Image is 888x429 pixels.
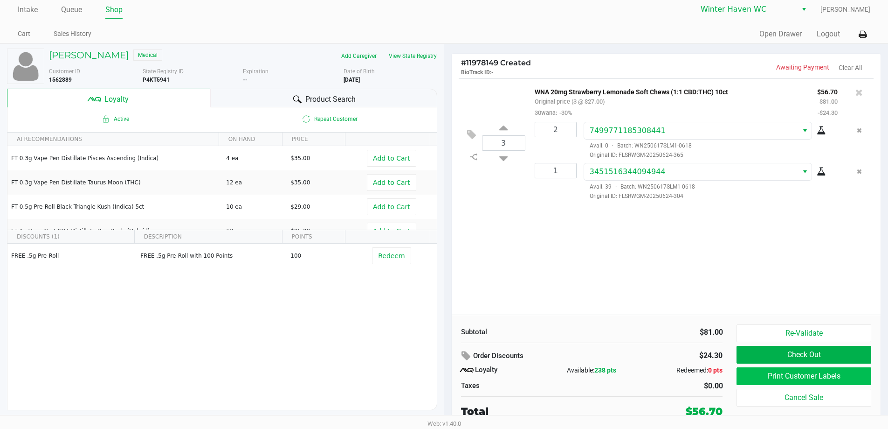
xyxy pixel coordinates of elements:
button: Logout [817,28,840,40]
span: 238 pts [594,366,616,374]
small: 30wana: [535,109,572,116]
td: FT 0.5g Pre-Roll Black Triangle Kush (Indica) 5ct [7,195,222,219]
div: Order Discounts [461,348,631,365]
span: -30% [557,109,572,116]
span: Product Search [305,94,356,105]
button: Cancel Sale [737,389,871,407]
span: Add to Cart [373,227,410,235]
small: Original price (3 @ $27.00) [535,98,605,105]
td: 10 ea [222,195,286,219]
span: State Registry ID [143,68,184,75]
span: 3451516344094944 [590,167,666,176]
span: Customer ID [49,68,80,75]
span: 11978149 Created [461,58,531,67]
div: Loyalty [461,365,548,376]
span: Web: v1.40.0 [427,420,461,427]
span: Add to Cart [373,155,410,162]
div: $24.30 [645,348,723,364]
p: $56.70 [817,86,838,96]
a: Shop [105,3,123,16]
th: DISCOUNTS (1) [7,230,134,244]
a: Intake [18,3,38,16]
td: 12 ea [222,170,286,195]
div: Total [461,404,626,419]
span: Avail: 39 Batch: WN250617SLM1-0618 [584,183,695,190]
div: Subtotal [461,327,585,338]
button: Open Drawer [759,28,802,40]
button: Add Caregiver [335,49,383,63]
span: # [461,58,466,67]
div: $81.00 [599,327,723,338]
span: - [491,69,494,76]
button: Clear All [839,63,862,73]
button: Add to Cart [367,223,416,239]
span: Avail: 0 Batch: WN250617SLM1-0618 [584,142,692,149]
span: 0 pts [708,366,723,374]
span: Original ID: FLSRWGM-20250624-304 [584,192,838,200]
inline-svg: Is repeat customer [301,113,312,125]
button: Print Customer Labels [737,367,871,385]
span: Expiration [243,68,268,75]
div: $56.70 [686,404,723,419]
b: 1562889 [49,77,72,83]
button: Remove the package from the orderLine [853,163,866,180]
button: Add to Cart [367,198,416,215]
span: Loyalty [104,94,129,105]
div: Redeemed: [635,366,723,375]
span: Original ID: FLSRWGM-20250624-365 [584,151,838,159]
span: Active [7,113,222,125]
button: View State Registry [383,49,437,63]
button: Redeem [372,247,411,264]
button: Add to Cart [367,174,416,191]
button: Select [797,1,811,18]
span: Winter Haven WC [701,4,792,15]
button: Select [798,122,812,139]
span: $35.00 [290,155,310,162]
td: FREE .5g Pre-Roll with 100 Points [136,244,286,268]
p: WNA 20mg Strawberry Lemonade Soft Chews (1:1 CBD:THC) 10ct [535,86,803,96]
span: $29.00 [290,204,310,210]
div: Taxes [461,380,585,391]
div: Available: [548,366,635,375]
button: Add to Cart [367,150,416,167]
th: ON HAND [219,133,282,146]
td: 10 ea [222,219,286,243]
span: Add to Cart [373,179,410,186]
div: Data table [7,133,437,230]
span: · [608,142,617,149]
span: Date of Birth [344,68,375,75]
th: POINTS [282,230,345,244]
small: -$24.30 [818,109,838,116]
td: FT 0.3g Vape Pen Distillate Pisces Ascending (Indica) [7,146,222,170]
span: Medical [133,49,162,61]
button: Check Out [737,346,871,364]
inline-svg: Split item qty to new line [466,151,482,163]
td: FT 0.3g Vape Pen Distillate Taurus Moon (THC) [7,170,222,195]
span: $35.00 [290,179,310,186]
b: -- [243,77,248,83]
button: Remove the package from the orderLine [853,122,866,139]
a: Sales History [54,28,91,40]
button: Select [798,163,812,180]
h5: [PERSON_NAME] [49,49,129,61]
span: [PERSON_NAME] [820,5,870,14]
td: 4 ea [222,146,286,170]
th: AI RECOMMENDATIONS [7,133,219,146]
span: Add to Cart [373,203,410,211]
button: Re-Validate [737,324,871,342]
span: $95.00 [290,228,310,234]
div: Data table [7,230,437,384]
th: PRICE [282,133,345,146]
inline-svg: Active loyalty member [100,113,111,125]
td: FREE .5g Pre-Roll [7,244,136,268]
td: 100 [286,244,351,268]
th: DESCRIPTION [134,230,282,244]
a: Queue [61,3,82,16]
span: Repeat Customer [222,113,436,125]
span: 7499771185308441 [590,126,666,135]
b: P4KT5941 [143,77,170,83]
td: FT 1g Vape Cart CDT Distillate Don Dada (Hybrid) [7,219,222,243]
span: · [612,183,620,190]
small: $81.00 [819,98,838,105]
span: Redeem [378,252,405,260]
